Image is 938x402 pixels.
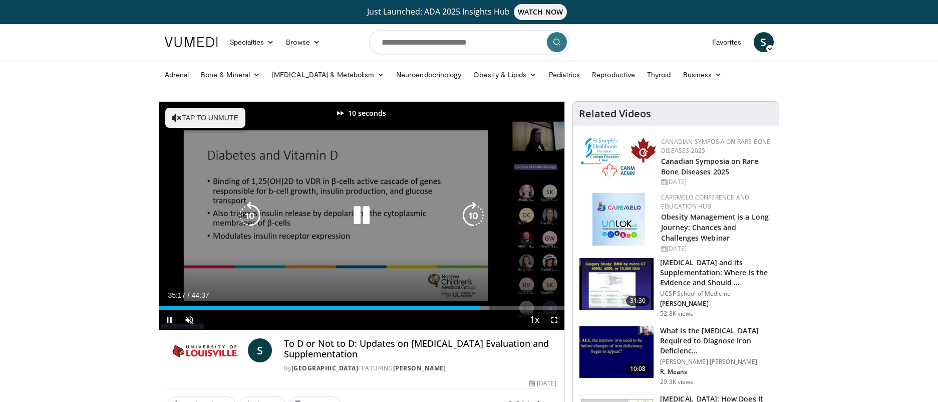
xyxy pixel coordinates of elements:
a: Browse [280,32,326,52]
a: 10:08 What Is the [MEDICAL_DATA] Required to Diagnose Iron Deficienc… [PERSON_NAME] [PERSON_NAME]... [579,326,773,386]
a: 31:30 [MEDICAL_DATA] and its Supplementation: Where is the Evidence and Should … UCSF School of M... [579,258,773,318]
p: R. Means [660,368,773,376]
p: [PERSON_NAME] [PERSON_NAME] [660,358,773,366]
div: [DATE] [661,177,771,186]
p: 52.8K views [660,310,693,318]
div: Progress Bar [159,306,565,310]
a: Bone & Mineral [195,65,266,85]
span: WATCH NOW [514,4,567,20]
a: Specialties [224,32,280,52]
span: / [188,291,190,299]
a: CaReMeLO Conference and Education Hub [661,193,749,211]
img: 45df64a9-a6de-482c-8a90-ada250f7980c.png.150x105_q85_autocrop_double_scale_upscale_version-0.2.jpg [592,193,645,246]
a: Reproductive [586,65,641,85]
a: S [248,338,272,362]
span: 35:17 [168,291,186,299]
p: 29.3K views [660,378,693,386]
p: 10 seconds [348,110,386,117]
h3: What Is the [MEDICAL_DATA] Required to Diagnose Iron Deficienc… [660,326,773,356]
h4: To D or Not to D: Updates on [MEDICAL_DATA] Evaluation and Supplementation [284,338,556,360]
input: Search topics, interventions [369,30,569,54]
a: Adrenal [159,65,195,85]
a: Canadian Symposia on Rare Bone Diseases 2025 [661,156,758,176]
button: Unmute [179,310,199,330]
button: Playback Rate [524,310,544,330]
span: 10:08 [626,364,650,374]
img: 59b7dea3-8883-45d6-a110-d30c6cb0f321.png.150x105_q85_autocrop_double_scale_upscale_version-0.2.png [581,137,656,178]
a: [MEDICAL_DATA] & Metabolism [266,65,390,85]
a: Canadian Symposia on Rare Bone Diseases 2025 [661,137,770,155]
p: [PERSON_NAME] [660,300,773,308]
a: Favorites [706,32,748,52]
span: 31:30 [626,296,650,306]
a: [GEOGRAPHIC_DATA] [291,364,359,372]
a: Business [677,65,728,85]
img: University of Louisville [167,338,244,362]
button: Pause [159,310,179,330]
a: S [754,32,774,52]
img: 15adaf35-b496-4260-9f93-ea8e29d3ece7.150x105_q85_crop-smart_upscale.jpg [579,326,654,378]
a: [PERSON_NAME] [393,364,446,372]
a: Just Launched: ADA 2025 Insights HubWATCH NOW [166,4,772,20]
img: 4bb25b40-905e-443e-8e37-83f056f6e86e.150x105_q85_crop-smart_upscale.jpg [579,258,654,310]
button: Fullscreen [544,310,564,330]
a: Obesity Management is a Long Journey: Chances and Challenges Webinar [661,212,769,243]
video-js: Video Player [159,102,565,330]
h3: [MEDICAL_DATA] and its Supplementation: Where is the Evidence and Should … [660,258,773,288]
div: [DATE] [661,244,771,253]
a: Pediatrics [543,65,586,85]
button: Tap to unmute [165,108,245,128]
h4: Related Videos [579,108,651,120]
img: VuMedi Logo [165,37,218,47]
span: 44:37 [191,291,209,299]
a: Thyroid [641,65,677,85]
a: Obesity & Lipids [467,65,542,85]
a: Neuroendocrinology [390,65,467,85]
div: By FEATURING [284,364,556,373]
p: UCSF School of Medicine [660,290,773,298]
div: [DATE] [529,379,556,388]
